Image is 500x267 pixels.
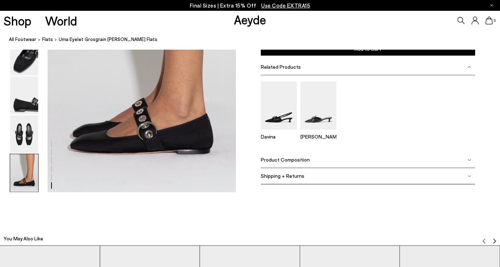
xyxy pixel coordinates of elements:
a: Davina Eyelet Slingback Pumps Davina [261,125,297,140]
span: 0 [493,19,496,23]
img: Uma Eyelet Grosgrain Mary-Jane Flats - Image 6 [10,154,38,192]
span: Shipping + Returns [261,173,304,179]
a: 0 [486,17,493,24]
a: Flats [42,36,53,44]
img: svg%3E [468,65,471,69]
span: Related Products [261,64,301,70]
img: Danielle Eyelet Mules [300,81,336,129]
h2: You May Also Like [4,235,43,242]
a: World [45,14,77,27]
img: Uma Eyelet Grosgrain Mary-Jane Flats - Image 5 [10,115,38,153]
span: Uma Eyelet Grosgrain [PERSON_NAME] Flats [59,36,157,44]
span: Flats [42,37,53,42]
p: Davina [261,133,297,140]
span: Navigate to /collections/ss25-final-sizes [261,2,310,9]
img: svg%3E [468,158,471,162]
button: Previous slide [481,233,487,244]
nav: breadcrumb [9,30,500,50]
a: Shop [4,14,31,27]
span: Product Composition [261,157,310,163]
img: svg%3E [492,238,497,244]
a: All Footwear [9,36,36,44]
p: Final Sizes | Extra 15% Off [190,1,311,10]
img: Davina Eyelet Slingback Pumps [261,81,297,129]
img: Uma Eyelet Grosgrain Mary-Jane Flats - Image 3 [10,37,38,75]
img: Uma Eyelet Grosgrain Mary-Jane Flats - Image 4 [10,76,38,114]
a: Aeyde [234,12,266,27]
p: [PERSON_NAME] [300,133,336,140]
button: Next slide [492,233,497,244]
img: svg%3E [468,174,471,178]
a: Danielle Eyelet Mules [PERSON_NAME] [300,125,336,140]
img: svg%3E [481,238,487,244]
